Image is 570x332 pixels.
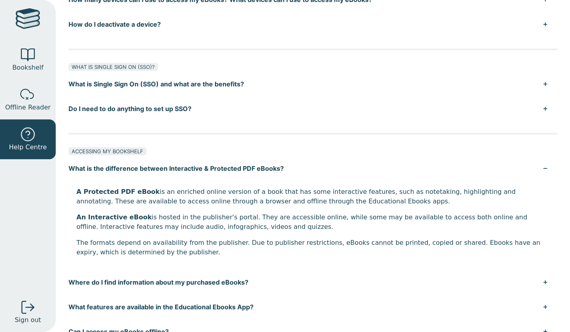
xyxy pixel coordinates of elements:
[15,315,41,325] span: Sign out
[68,295,557,319] button: What features are available in the Educational Ebooks App?
[68,12,557,37] button: How do I deactivate a device?
[76,213,549,232] p: is hosted in the publisher's portal. They are accessible online, while some may be available to a...
[76,238,549,257] p: The formats depend on availability from the publisher. Due to publisher restrictions, eBooks cann...
[5,103,51,112] span: Offline Reader
[9,143,47,152] span: Help Centre
[68,96,557,121] button: Do I need to do anything to set up SSO?
[76,188,160,195] strong: A Protected PDF eBook
[68,63,158,71] div: WHAT IS SINGLE SIGN ON (SSO)?
[12,63,43,72] span: Bookshelf
[68,72,557,96] button: What is Single Sign On (SSO) and what are the benefits?
[76,213,152,221] strong: An Interactive eBook
[68,270,557,295] button: Where do I find information about my purchased eBooks?
[76,187,549,206] p: is an enriched online version of a book that has some interactive features, such as notetaking, h...
[68,156,557,181] button: What is the difference between Interactive & Protected PDF eBooks?
[68,147,146,155] div: ACCESSING MY BOOKSHELF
